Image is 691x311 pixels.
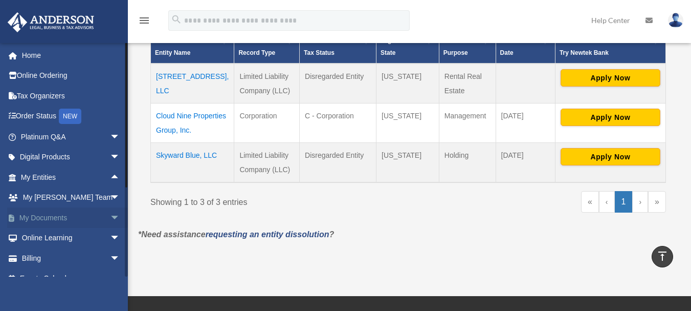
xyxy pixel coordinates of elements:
[652,246,673,267] a: vertical_align_top
[206,230,329,239] a: requesting an entity dissolution
[439,143,496,183] td: Holding
[110,208,130,229] span: arrow_drop_down
[151,143,234,183] td: Skyward Blue, LLC
[5,12,97,32] img: Anderson Advisors Platinum Portal
[150,191,400,210] div: Showing 1 to 3 of 3 entries
[110,228,130,249] span: arrow_drop_down
[110,127,130,148] span: arrow_drop_down
[151,64,234,103] td: [STREET_ADDRESS], LLC
[7,147,136,168] a: Digital Productsarrow_drop_down
[110,147,130,168] span: arrow_drop_down
[439,64,496,103] td: Rental Real Estate
[496,143,555,183] td: [DATE]
[632,191,648,213] a: Next
[110,167,130,188] span: arrow_drop_up
[155,49,190,56] span: Entity Name
[7,86,136,106] a: Tax Organizers
[668,13,683,28] img: User Pic
[138,18,150,27] a: menu
[171,14,182,25] i: search
[7,208,136,228] a: My Documentsarrow_drop_down
[561,109,660,126] button: Apply Now
[234,103,300,143] td: Corporation
[110,248,130,269] span: arrow_drop_down
[7,66,136,86] a: Online Ordering
[615,191,633,213] a: 1
[656,250,668,262] i: vertical_align_top
[300,103,376,143] td: C - Corporation
[300,64,376,103] td: Disregarded Entity
[560,47,650,59] div: Try Newtek Bank
[234,64,300,103] td: Limited Liability Company (LLC)
[376,64,439,103] td: [US_STATE]
[561,148,660,165] button: Apply Now
[7,248,136,268] a: Billingarrow_drop_down
[7,167,130,188] a: My Entitiesarrow_drop_up
[376,143,439,183] td: [US_STATE]
[238,49,275,56] span: Record Type
[300,143,376,183] td: Disregarded Entity
[561,69,660,87] button: Apply Now
[7,127,136,147] a: Platinum Q&Aarrow_drop_down
[376,103,439,143] td: [US_STATE]
[138,230,334,239] em: *Need assistance ?
[234,143,300,183] td: Limited Liability Company (LLC)
[59,109,81,124] div: NEW
[7,228,136,248] a: Online Learningarrow_drop_down
[7,188,136,208] a: My [PERSON_NAME] Teamarrow_drop_down
[110,188,130,209] span: arrow_drop_down
[496,103,555,143] td: [DATE]
[581,191,599,213] a: First
[7,106,136,127] a: Order StatusNEW
[7,268,136,289] a: Events Calendar
[304,49,335,56] span: Tax Status
[439,103,496,143] td: Management
[138,14,150,27] i: menu
[599,191,615,213] a: Previous
[648,191,666,213] a: Last
[151,103,234,143] td: Cloud Nine Properties Group, Inc.
[7,45,136,66] a: Home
